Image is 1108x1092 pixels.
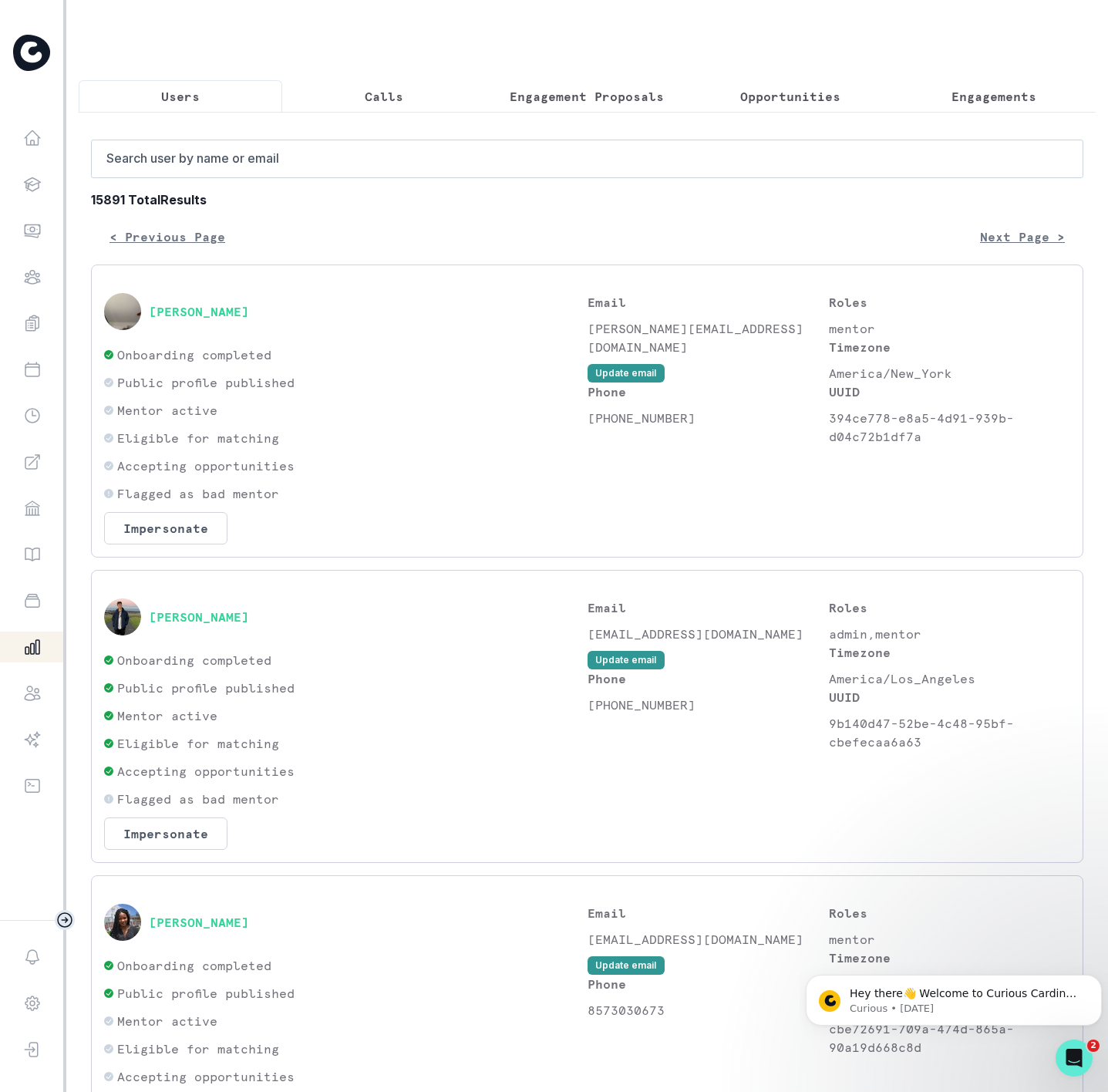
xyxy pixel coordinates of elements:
p: Eligible for matching [117,734,279,753]
p: 394ce778-e8a5-4d91-939b-d04c72b1df7a [829,409,1070,446]
p: UUID [829,383,1070,401]
p: admin,mentor [829,625,1070,643]
button: < Previous Page [91,221,244,252]
img: Curious Cardinals Logo [13,35,50,71]
p: Email [588,904,829,922]
p: Accepting opportunities [117,1067,295,1086]
p: Flagged as bad mentor [117,484,279,503]
p: America/Los_Angeles [829,669,1070,688]
p: 9b140d47-52be-4c48-95bf-cbefecaa6a63 [829,714,1070,751]
p: Flagged as bad mentor [117,790,279,808]
p: [EMAIL_ADDRESS][DOMAIN_NAME] [588,625,829,643]
p: Engagement Proposals [510,87,664,106]
p: Eligible for matching [117,429,279,447]
p: Message from Curious, sent 32w ago [50,59,283,73]
p: Opportunities [740,87,840,106]
p: Email [588,598,829,617]
p: Phone [588,975,829,993]
p: [PHONE_NUMBER] [588,696,829,714]
p: Engagements [951,87,1036,106]
p: Onboarding completed [117,651,271,669]
p: Email [588,293,829,312]
p: Onboarding completed [117,956,271,975]
p: Roles [829,293,1070,312]
p: mentor [829,319,1070,338]
p: Accepting opportunities [117,762,295,780]
button: [PERSON_NAME] [149,915,249,930]
button: Next Page > [962,221,1083,252]
p: UUID [829,688,1070,706]
button: Update email [588,364,665,383]
button: Impersonate [104,512,227,544]
p: Phone [588,383,829,401]
p: Users [161,87,200,106]
span: Hey there👋 Welcome to Curious Cardinals 🙌 Take a look around! If you have any questions or are ex... [50,45,281,119]
p: [EMAIL_ADDRESS][DOMAIN_NAME] [588,930,829,949]
iframe: Intercom notifications message [800,942,1108,1050]
p: Accepting opportunities [117,457,295,475]
button: [PERSON_NAME] [149,609,249,625]
p: Mentor active [117,706,217,725]
p: Mentor active [117,1012,217,1030]
p: Timezone [829,338,1070,356]
p: [PERSON_NAME][EMAIL_ADDRESS][DOMAIN_NAME] [588,319,829,356]
button: Update email [588,651,665,669]
button: [PERSON_NAME] [149,304,249,319]
p: Public profile published [117,373,295,392]
button: Toggle sidebar [55,910,75,930]
p: Onboarding completed [117,345,271,364]
p: mentor [829,930,1070,949]
p: Eligible for matching [117,1040,279,1058]
p: Calls [365,87,403,106]
p: [PHONE_NUMBER] [588,409,829,427]
span: 2 [1087,1040,1100,1052]
p: America/New_York [829,364,1070,383]
p: Roles [829,598,1070,617]
iframe: Intercom live chat [1056,1040,1093,1077]
b: 15891 Total Results [91,190,1083,209]
p: Phone [588,669,829,688]
p: Roles [829,904,1070,922]
p: Public profile published [117,984,295,1003]
p: Mentor active [117,401,217,420]
p: Public profile published [117,679,295,697]
button: Update email [588,956,665,975]
p: Timezone [829,643,1070,662]
button: Impersonate [104,817,227,850]
p: 8573030673 [588,1001,829,1020]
